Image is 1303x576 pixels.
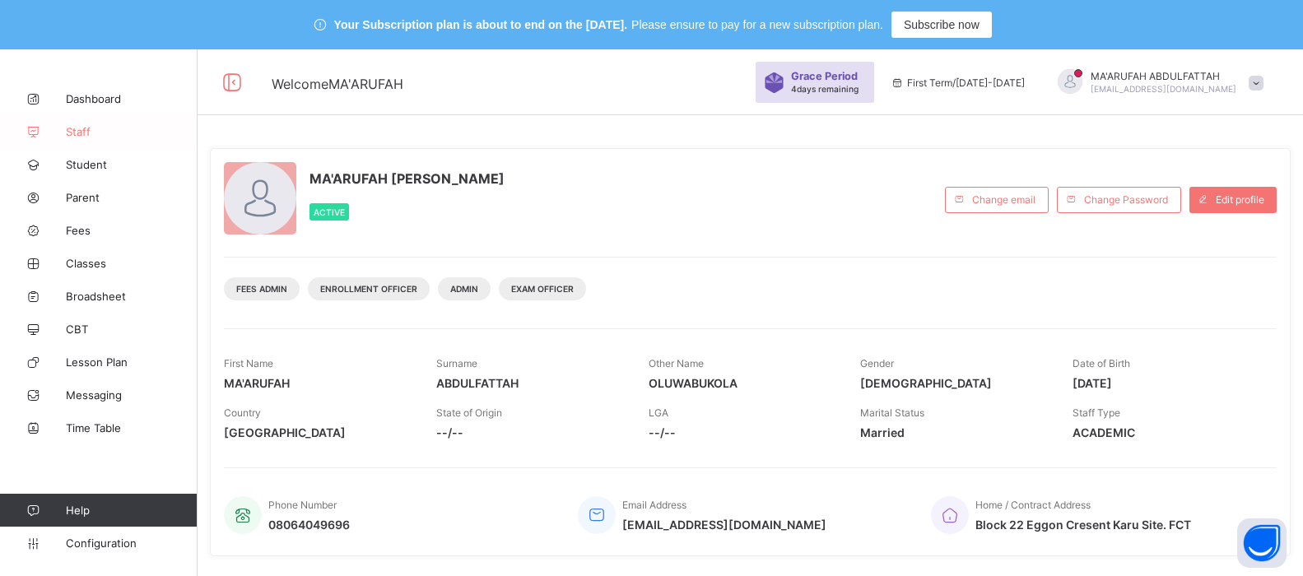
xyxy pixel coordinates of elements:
[975,499,1091,511] span: Home / Contract Address
[314,207,345,217] span: Active
[649,406,668,419] span: LGA
[236,284,287,294] span: Fees Admin
[320,284,417,294] span: Enrollment Officer
[66,504,197,517] span: Help
[791,70,858,82] span: Grace Period
[1237,518,1287,568] button: Open asap
[972,193,1035,206] span: Change email
[860,357,894,369] span: Gender
[1041,69,1272,96] div: MA'ARUFAHABDULFATTAH
[860,406,924,419] span: Marital Status
[66,355,198,369] span: Lesson Plan
[272,76,403,92] span: Welcome MA'ARUFAH
[1073,425,1260,439] span: ACADEMIC
[66,388,198,402] span: Messaging
[511,284,574,294] span: Exam Officer
[1216,193,1264,206] span: Edit profile
[66,421,198,434] span: Time Table
[66,290,198,303] span: Broadsheet
[66,125,198,138] span: Staff
[66,257,198,270] span: Classes
[764,72,784,93] img: sticker-purple.71386a28dfed39d6af7621340158ba97.svg
[224,406,261,419] span: Country
[66,537,197,550] span: Configuration
[975,518,1191,532] span: Block 22 Eggon Cresent Karu Site. FCT
[649,425,836,439] span: --/--
[224,376,412,390] span: MA'ARUFAH
[436,425,624,439] span: --/--
[1073,406,1120,419] span: Staff Type
[860,425,1048,439] span: Married
[309,170,505,187] span: MA'ARUFAH [PERSON_NAME]
[268,518,350,532] span: 08064049696
[224,425,412,439] span: [GEOGRAPHIC_DATA]
[66,224,198,237] span: Fees
[649,357,704,369] span: Other Name
[1084,193,1168,206] span: Change Password
[1073,357,1130,369] span: Date of Birth
[268,499,337,511] span: Phone Number
[1091,70,1236,82] span: MA'ARUFAH ABDULFATTAH
[622,518,826,532] span: [EMAIL_ADDRESS][DOMAIN_NAME]
[649,376,836,390] span: OLUWABUKOLA
[334,18,627,31] span: Your Subscription plan is about to end on the [DATE].
[1073,376,1260,390] span: [DATE]
[631,18,883,31] span: Please ensure to pay for a new subscription plan.
[66,158,198,171] span: Student
[891,77,1025,89] span: session/term information
[224,357,273,369] span: First Name
[1091,84,1236,94] span: [EMAIL_ADDRESS][DOMAIN_NAME]
[622,499,686,511] span: Email Address
[450,284,478,294] span: Admin
[860,376,1048,390] span: [DEMOGRAPHIC_DATA]
[66,323,198,336] span: CBT
[436,376,624,390] span: ABDULFATTAH
[66,92,198,105] span: Dashboard
[436,357,477,369] span: Surname
[791,84,859,94] span: 4 days remaining
[904,18,980,31] span: Subscribe now
[436,406,502,419] span: State of Origin
[66,191,198,204] span: Parent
